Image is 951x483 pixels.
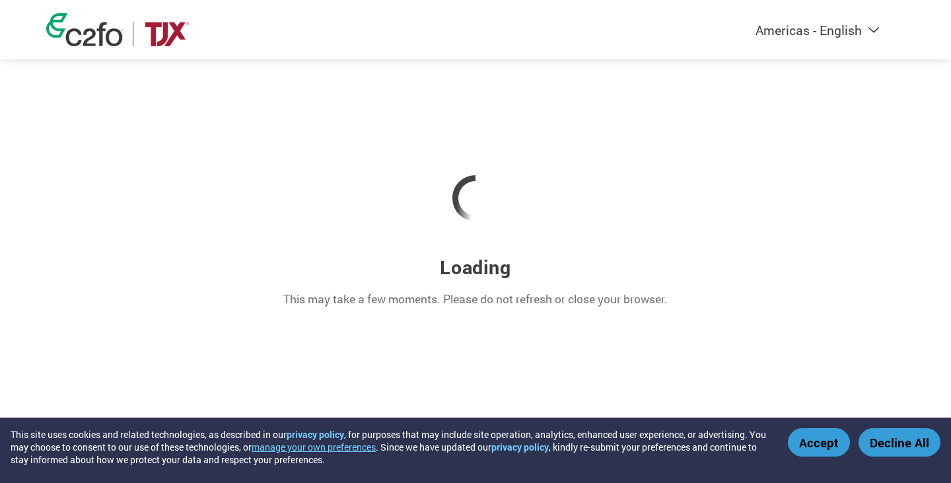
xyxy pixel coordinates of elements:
[788,428,850,457] button: Accept
[252,441,376,453] button: manage your own preferences
[491,441,549,453] a: privacy policy
[859,428,940,457] button: Decline All
[143,22,191,46] img: TJX
[283,291,668,308] p: This may take a few moments. Please do not refresh or close your browser.
[11,428,769,466] div: This site uses cookies and related technologies, as described in our , for purposes that may incl...
[287,428,344,441] a: privacy policy
[440,254,511,279] h3: Loading
[46,13,123,46] img: c2fo logo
